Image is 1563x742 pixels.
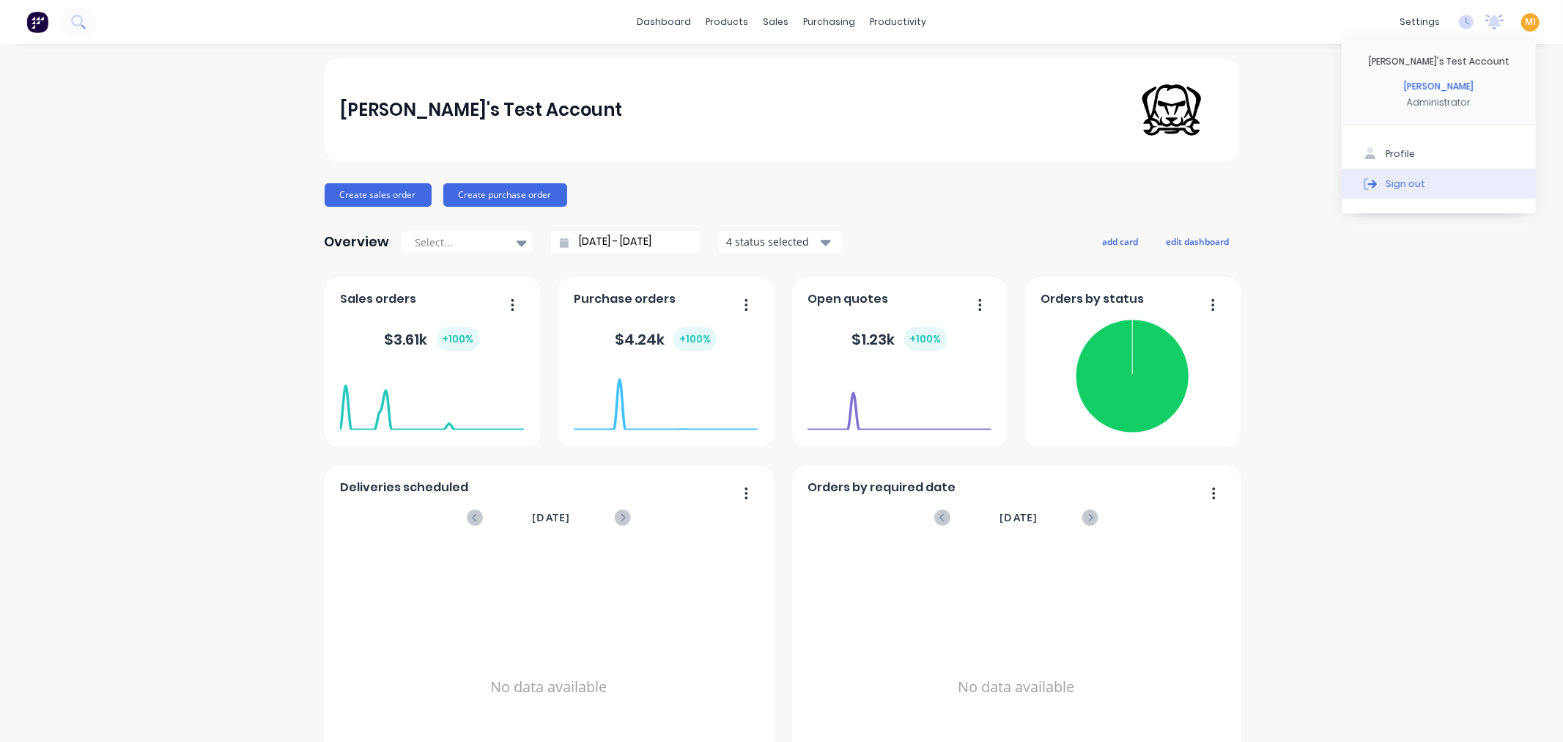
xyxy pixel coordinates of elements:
div: $ 1.23k [852,327,947,351]
button: Create purchase order [443,183,567,207]
div: [PERSON_NAME] [1404,80,1474,93]
span: Purchase orders [574,290,676,308]
span: [DATE] [999,510,1038,526]
div: Profile [1386,147,1415,161]
span: [DATE] [532,510,570,526]
div: Overview [325,227,390,257]
span: Deliveries scheduled [340,479,468,496]
div: $ 3.61k [385,327,480,351]
div: sales [755,11,796,33]
button: add card [1093,232,1148,251]
div: + 100 % [673,327,717,351]
a: dashboard [629,11,698,33]
div: Sign out [1386,177,1425,190]
div: purchasing [796,11,862,33]
div: products [698,11,755,33]
button: Sign out [1342,169,1536,198]
img: Factory [26,11,48,33]
span: Orders by status [1041,290,1144,308]
div: [PERSON_NAME]'s Test Account [340,95,622,125]
span: MI [1525,15,1536,29]
button: Create sales order [325,183,432,207]
button: 4 status selected [718,231,843,253]
img: Maricar's Test Account [1120,59,1223,161]
div: productivity [862,11,934,33]
button: edit dashboard [1157,232,1239,251]
div: [PERSON_NAME]'s Test Account [1369,55,1510,68]
button: Profile [1342,139,1536,169]
div: + 100 % [904,327,947,351]
div: settings [1392,11,1447,33]
div: $ 4.24k [615,327,717,351]
div: + 100 % [437,327,480,351]
span: Open quotes [808,290,888,308]
div: Administrator [1407,96,1471,109]
span: Sales orders [340,290,416,308]
div: 4 status selected [726,234,819,249]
